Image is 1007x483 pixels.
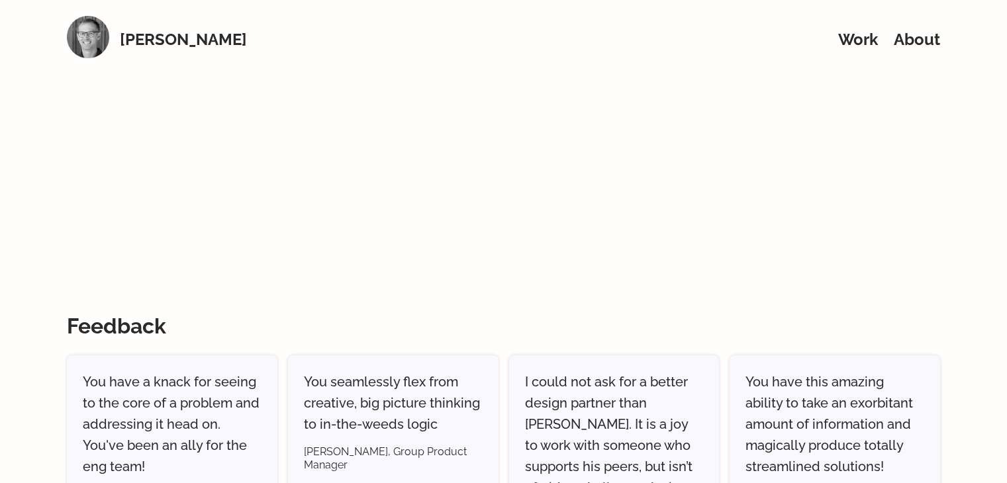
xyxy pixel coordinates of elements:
a: [PERSON_NAME] [120,30,247,50]
a: About [894,30,940,49]
a: Work [838,30,878,49]
p: [PERSON_NAME], Group Product Manager [304,445,483,472]
img: Logo [67,16,109,58]
p: Feedback [67,313,939,339]
p: You have a knack for seeing to the core of a problem and addressing it head on. You've been an al... [83,371,262,477]
p: You have this amazing ability to take an exorbitant amount of information and magically produce t... [745,371,924,477]
p: You seamlessly flex from creative, big picture thinking to in-the-weeds logic [304,371,483,435]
